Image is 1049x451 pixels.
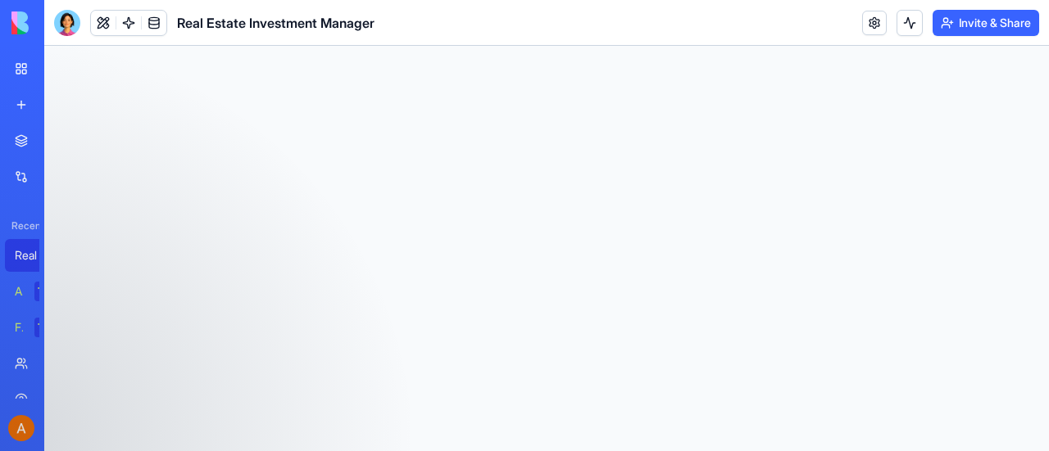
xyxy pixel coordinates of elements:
[15,247,61,264] div: Real Estate Investment Manager
[5,311,70,344] a: Feedback FormTRY
[177,13,375,33] span: Real Estate Investment Manager
[234,328,561,443] iframe: Intercom notifications message
[34,318,61,337] div: TRY
[15,283,23,300] div: AI Logo Generator
[8,415,34,441] img: ACg8ocK6yiNEbkF9Pv4roYnkAOki2sZYQrW7UaVyEV6GmURZ_rD7Bw=s96-c
[11,11,113,34] img: logo
[5,219,39,232] span: Recent
[5,239,70,272] a: Real Estate Investment Manager
[933,10,1039,36] button: Invite & Share
[34,282,61,301] div: TRY
[5,275,70,308] a: AI Logo GeneratorTRY
[15,319,23,336] div: Feedback Form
